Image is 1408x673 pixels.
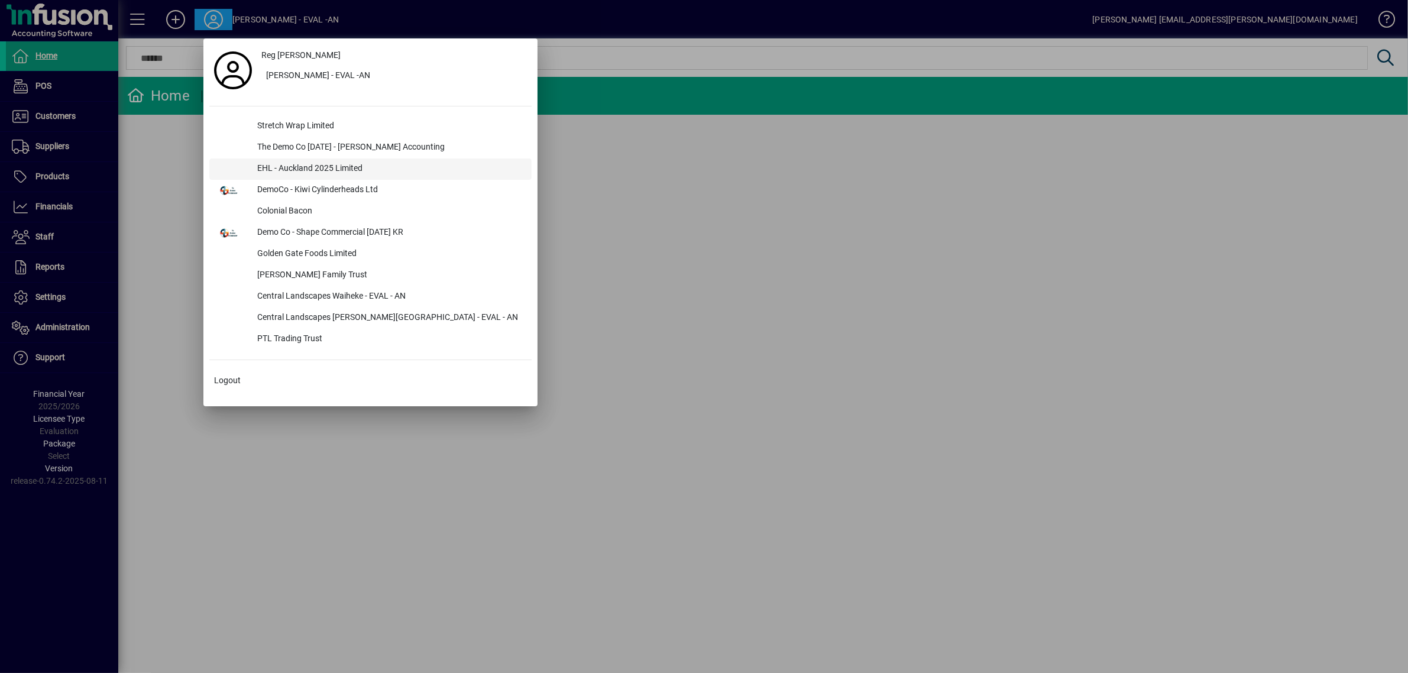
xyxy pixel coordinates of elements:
[248,286,532,308] div: Central Landscapes Waiheke - EVAL - AN
[209,60,257,81] a: Profile
[209,265,532,286] button: [PERSON_NAME] Family Trust
[209,286,532,308] button: Central Landscapes Waiheke - EVAL - AN
[209,370,532,391] button: Logout
[248,329,532,350] div: PTL Trading Trust
[214,374,241,387] span: Logout
[248,158,532,180] div: EHL - Auckland 2025 Limited
[209,329,532,350] button: PTL Trading Trust
[248,180,532,201] div: DemoCo - Kiwi Cylinderheads Ltd
[209,158,532,180] button: EHL - Auckland 2025 Limited
[248,137,532,158] div: The Demo Co [DATE] - [PERSON_NAME] Accounting
[209,137,532,158] button: The Demo Co [DATE] - [PERSON_NAME] Accounting
[257,66,532,87] button: [PERSON_NAME] - EVAL -AN
[209,201,532,222] button: Colonial Bacon
[248,201,532,222] div: Colonial Bacon
[209,244,532,265] button: Golden Gate Foods Limited
[261,49,341,62] span: Reg [PERSON_NAME]
[209,308,532,329] button: Central Landscapes [PERSON_NAME][GEOGRAPHIC_DATA] - EVAL - AN
[248,244,532,265] div: Golden Gate Foods Limited
[248,222,532,244] div: Demo Co - Shape Commercial [DATE] KR
[248,308,532,329] div: Central Landscapes [PERSON_NAME][GEOGRAPHIC_DATA] - EVAL - AN
[209,180,532,201] button: DemoCo - Kiwi Cylinderheads Ltd
[257,44,532,66] a: Reg [PERSON_NAME]
[248,116,532,137] div: Stretch Wrap Limited
[248,265,532,286] div: [PERSON_NAME] Family Trust
[209,222,532,244] button: Demo Co - Shape Commercial [DATE] KR
[209,116,532,137] button: Stretch Wrap Limited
